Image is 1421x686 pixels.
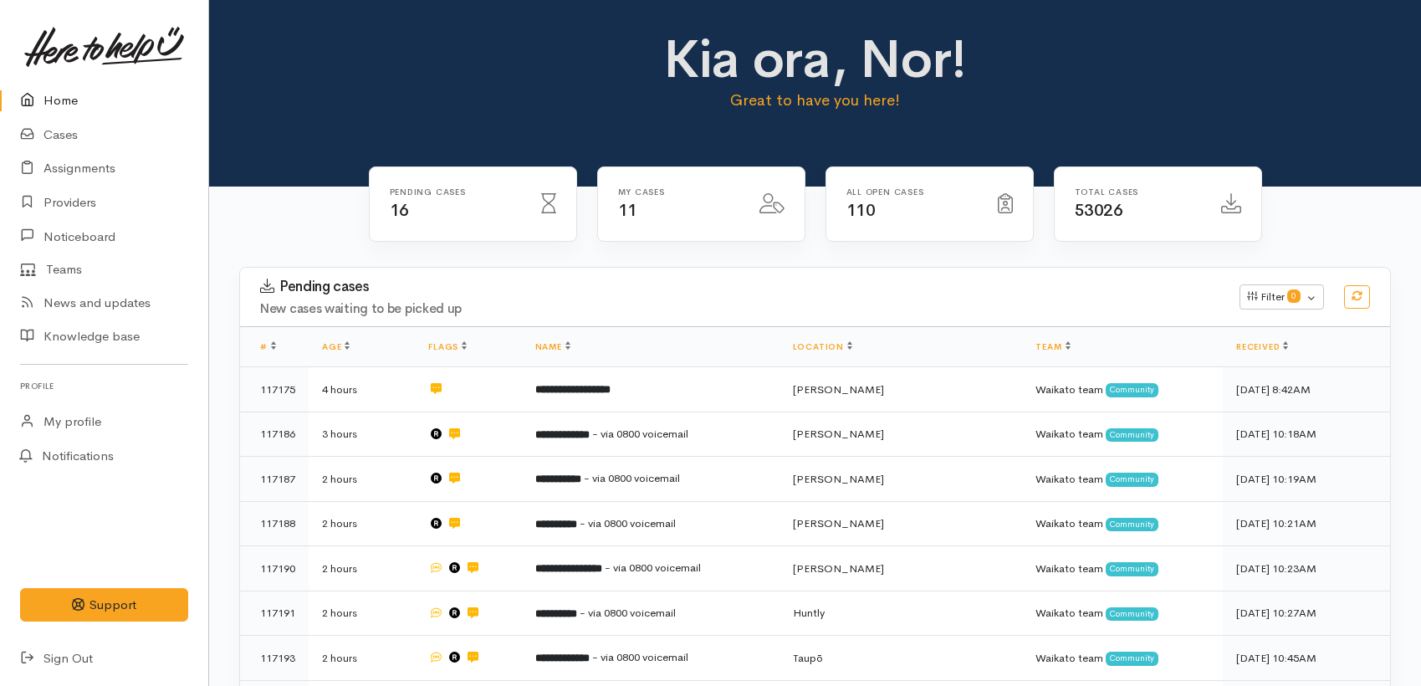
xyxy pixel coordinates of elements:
td: Waikato team [1022,367,1223,412]
a: Team [1035,341,1070,352]
span: 11 [618,200,637,221]
span: Community [1106,428,1158,442]
span: 16 [390,200,409,221]
td: Waikato team [1022,636,1223,681]
span: 53026 [1075,200,1123,221]
h6: Total cases [1075,187,1201,197]
td: Waikato team [1022,501,1223,546]
span: - via 0800 voicemail [592,427,688,441]
a: Location [793,341,852,352]
a: Name [535,341,570,352]
a: # [260,341,276,352]
h6: Profile [20,375,188,397]
td: 2 hours [309,501,415,546]
td: [DATE] 8:42AM [1223,367,1390,412]
span: Huntly [793,606,825,620]
td: Waikato team [1022,412,1223,457]
span: 0 [1287,289,1301,303]
button: Support [20,588,188,622]
td: 117191 [240,591,309,636]
td: 117186 [240,412,309,457]
span: Community [1106,607,1158,621]
a: Received [1236,341,1288,352]
td: [DATE] 10:21AM [1223,501,1390,546]
td: 2 hours [309,457,415,502]
td: Waikato team [1022,591,1223,636]
button: Filter0 [1240,284,1324,310]
span: Community [1106,383,1158,397]
td: [DATE] 10:19AM [1223,457,1390,502]
h6: My cases [618,187,739,197]
td: [DATE] 10:27AM [1223,591,1390,636]
a: Flags [428,341,467,352]
td: 117190 [240,546,309,591]
h3: Pending cases [260,279,1219,295]
span: - via 0800 voicemail [580,516,676,530]
span: Community [1106,652,1158,665]
td: 117188 [240,501,309,546]
td: 4 hours [309,367,415,412]
td: [DATE] 10:45AM [1223,636,1390,681]
span: Taupō [793,651,823,665]
td: [DATE] 10:18AM [1223,412,1390,457]
h6: All Open cases [846,187,978,197]
td: 117187 [240,457,309,502]
span: Community [1106,518,1158,531]
span: - via 0800 voicemail [580,606,676,620]
td: 117175 [240,367,309,412]
span: [PERSON_NAME] [793,427,884,441]
span: - via 0800 voicemail [605,561,701,575]
h6: Pending cases [390,187,521,197]
span: - via 0800 voicemail [584,471,680,485]
span: Community [1106,562,1158,576]
td: 2 hours [309,546,415,591]
span: - via 0800 voicemail [592,650,688,664]
td: 3 hours [309,412,415,457]
span: [PERSON_NAME] [793,382,884,397]
td: 2 hours [309,591,415,636]
td: 117193 [240,636,309,681]
td: [DATE] 10:23AM [1223,546,1390,591]
td: Waikato team [1022,546,1223,591]
span: [PERSON_NAME] [793,561,884,576]
span: Community [1106,473,1158,486]
h1: Kia ora, Nor! [532,30,1098,89]
h4: New cases waiting to be picked up [260,302,1219,316]
a: Age [322,341,350,352]
span: [PERSON_NAME] [793,516,884,530]
td: 2 hours [309,636,415,681]
p: Great to have you here! [532,89,1098,112]
span: [PERSON_NAME] [793,472,884,486]
span: 110 [846,200,876,221]
td: Waikato team [1022,457,1223,502]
